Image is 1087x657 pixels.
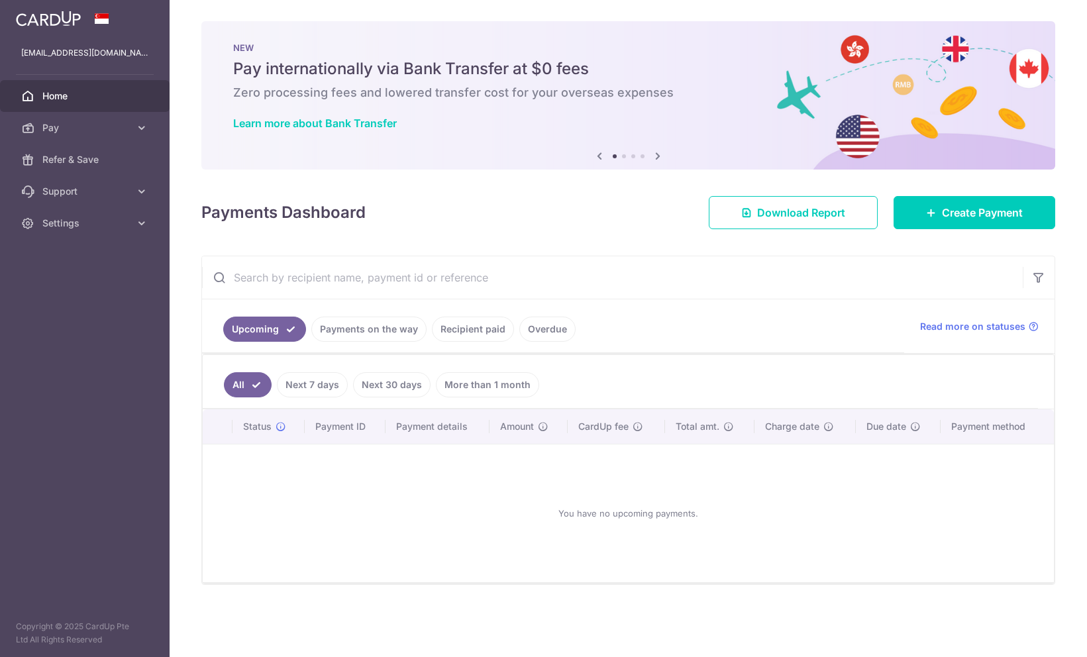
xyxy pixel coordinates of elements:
h4: Payments Dashboard [201,201,366,225]
p: NEW [233,42,1023,53]
th: Payment details [386,409,490,444]
span: Due date [866,420,906,433]
span: Create Payment [942,205,1023,221]
a: More than 1 month [436,372,539,397]
span: Refer & Save [42,153,130,166]
span: Settings [42,217,130,230]
a: Download Report [709,196,878,229]
h6: Zero processing fees and lowered transfer cost for your overseas expenses [233,85,1023,101]
a: Create Payment [894,196,1055,229]
a: Next 30 days [353,372,431,397]
a: Payments on the way [311,317,427,342]
a: Upcoming [223,317,306,342]
span: CardUp fee [578,420,629,433]
span: Home [42,89,130,103]
a: Read more on statuses [920,320,1039,333]
span: Read more on statuses [920,320,1025,333]
span: Download Report [757,205,845,221]
a: Learn more about Bank Transfer [233,117,397,130]
a: All [224,372,272,397]
span: Total amt. [676,420,719,433]
th: Payment ID [305,409,386,444]
a: Recipient paid [432,317,514,342]
span: Pay [42,121,130,134]
img: Bank transfer banner [201,21,1055,170]
span: Support [42,185,130,198]
p: [EMAIL_ADDRESS][DOMAIN_NAME] [21,46,148,60]
span: Amount [500,420,534,433]
a: Next 7 days [277,372,348,397]
h5: Pay internationally via Bank Transfer at $0 fees [233,58,1023,79]
div: You have no upcoming payments. [219,455,1038,572]
span: Status [243,420,272,433]
input: Search by recipient name, payment id or reference [202,256,1023,299]
th: Payment method [941,409,1054,444]
span: Charge date [765,420,819,433]
a: Overdue [519,317,576,342]
img: CardUp [16,11,81,26]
